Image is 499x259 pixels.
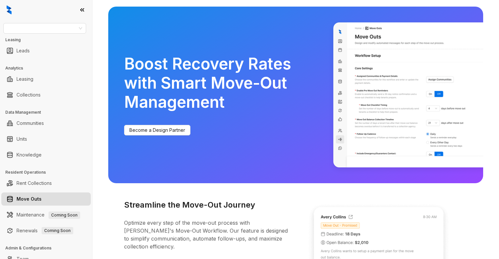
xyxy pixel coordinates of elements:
li: Maintenance [1,208,91,221]
p: Optimize every step of the move-out process with [PERSON_NAME]'s Move-Out Workflow. Our feature i... [124,219,288,250]
li: Leads [1,44,91,57]
span: Become a Design Partner [129,127,185,134]
li: Units [1,132,91,146]
h3: Leasing [5,37,92,43]
a: Leasing [17,72,33,86]
img: logo [7,5,12,14]
a: Move Outs [17,192,42,206]
h3: Admin & Configurations [5,245,92,251]
a: Rent Collections [17,177,52,190]
a: Communities [17,117,44,130]
li: Move Outs [1,192,91,206]
li: Rent Collections [1,177,91,190]
h3: Data Management [5,109,92,115]
h3: Resident Operations [5,169,92,175]
span: Coming Soon [42,227,73,234]
li: Leasing [1,72,91,86]
li: Knowledge [1,148,91,161]
a: Leads [17,44,30,57]
a: Collections [17,88,41,101]
a: Knowledge [17,148,42,161]
h2: Boost Recovery Rates with Smart Move-Out Management [124,54,330,112]
li: Renewals [1,224,91,237]
a: RenewalsComing Soon [17,224,73,237]
h3: Analytics [5,65,92,71]
a: Become a Design Partner [124,125,190,135]
li: Communities [1,117,91,130]
li: Collections [1,88,91,101]
a: Units [17,132,27,146]
h3: Streamline the Move-Out Journey [124,199,288,211]
span: Coming Soon [49,212,80,219]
